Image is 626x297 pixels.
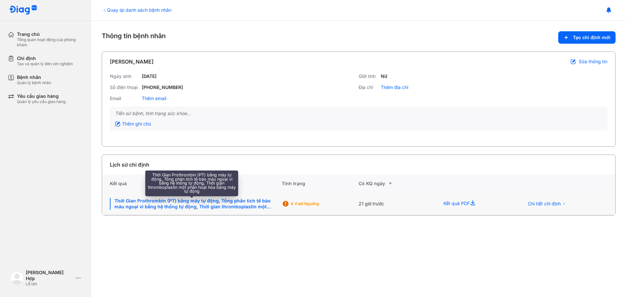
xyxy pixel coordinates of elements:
[359,84,378,90] div: Địa chỉ
[17,74,51,80] div: Bệnh nhân
[359,73,378,79] div: Giới tính
[142,73,156,79] div: [DATE]
[110,198,274,210] div: Thời Gian Prothrombin (PT) bằng máy tự động, Tổng phân tích tế bào máu ngoại vi bằng hệ thống tự ...
[9,5,37,15] img: logo
[110,84,139,90] div: Số điện thoại
[524,199,570,209] button: Chi tiết chỉ định
[282,174,359,193] div: Tình trạng
[110,58,154,66] div: [PERSON_NAME]
[110,161,149,169] div: Lịch sử chỉ định
[381,73,387,79] div: Nữ
[381,84,408,90] div: Thêm địa chỉ
[17,61,73,67] div: Tạo và quản lý đơn xét nghiệm
[17,93,66,99] div: Yêu cầu giao hàng
[115,121,151,127] div: Thêm ghi chú
[110,96,139,101] div: Email
[17,55,73,61] div: Chỉ định
[579,59,607,65] span: Sửa thông tin
[26,270,73,281] div: [PERSON_NAME] Hợp
[17,99,66,104] div: Quản lý yêu cầu giao hàng
[558,31,616,44] button: Tạo chỉ định mới
[17,37,83,48] div: Tổng quan hoạt động của phòng khám
[102,31,616,44] div: Thông tin bệnh nhân
[102,174,282,193] div: Kết quả
[115,111,602,116] div: Tiền sử bệnh, tình trạng sức khỏe...
[10,272,23,285] img: logo
[142,84,183,90] div: [PHONE_NUMBER]
[142,96,166,101] div: Thêm email
[17,80,51,85] div: Quản lý bệnh nhân
[359,193,436,215] div: 21 giờ trước
[359,180,436,187] div: Có KQ ngày
[573,35,610,40] span: Tạo chỉ định mới
[102,7,171,13] div: Quay lại danh sách bệnh nhân
[26,281,73,287] div: Lễ tân
[528,201,561,207] span: Chi tiết chỉ định
[17,31,83,37] div: Trang chủ
[110,73,139,79] div: Ngày sinh
[291,201,343,206] div: 6 Vượt ngưỡng
[436,193,516,215] div: Kết quả PDF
